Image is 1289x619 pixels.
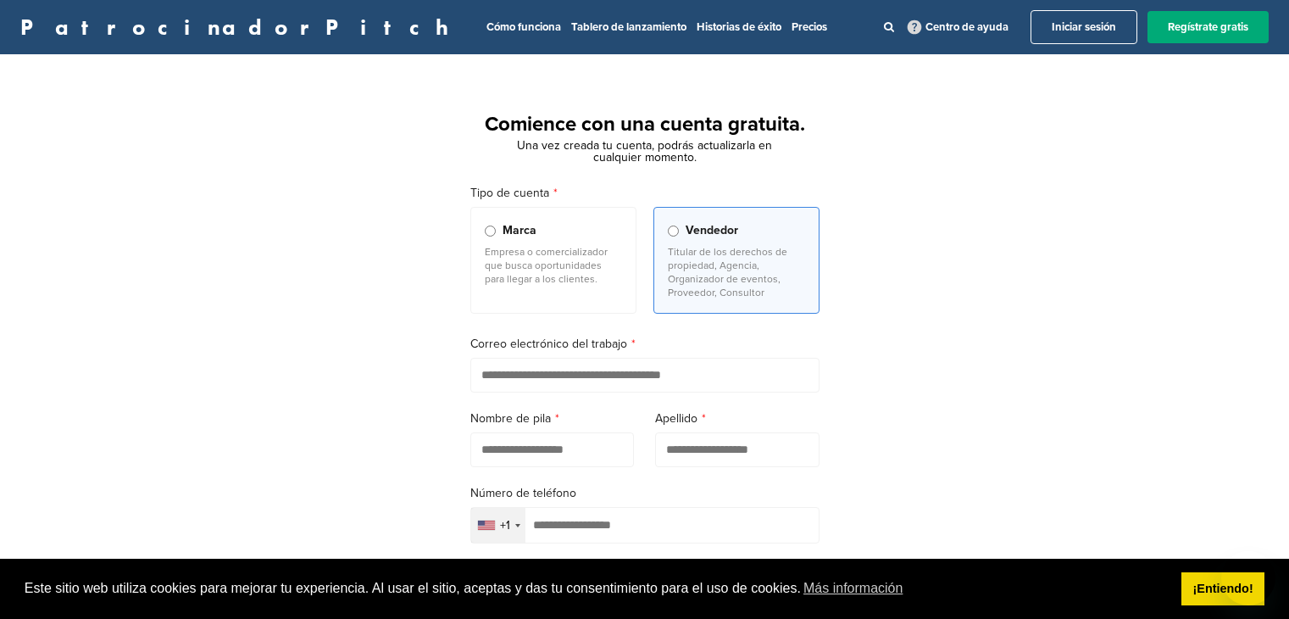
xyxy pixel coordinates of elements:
[25,581,801,595] font: Este sitio web utiliza cookies para mejorar tu experiencia. Al usar el sitio, aceptas y das tu co...
[1221,551,1275,605] iframe: Botón para iniciar la ventana de mensajería
[655,411,697,426] font: Apellido
[500,518,510,533] font: +1
[20,13,459,42] font: PatrocinadorPitch
[803,581,903,595] font: Más información
[1052,20,1116,34] font: Iniciar sesión
[486,20,561,34] a: Cómo funciona
[1181,572,1264,606] a: Descartar el mensaje de cookies
[571,20,686,34] a: Tablero de lanzamiento
[470,186,549,200] font: Tipo de cuenta
[485,226,496,237] input: Marca Empresa o comercializador que busca oportunidades para llegar a los clientes.
[470,337,627,351] font: Correo electrónico del trabajo
[1031,10,1137,44] a: Iniciar sesión
[470,486,576,500] font: Número de teléfono
[686,223,738,237] font: Vendedor
[801,576,906,601] a: Obtenga más información sobre las cookies
[485,112,805,137] font: Comience con una cuenta gratuita.
[485,246,608,285] font: Empresa o comercializador que busca oportunidades para llegar a los clientes.
[668,226,679,237] input: Vendedor Titular de los derechos de propiedad, Agencia, Organizador de eventos, Proveedor, Consultor
[697,20,781,34] a: Historias de éxito
[20,16,459,38] a: PatrocinadorPitch
[470,411,551,426] font: Nombre de pila
[904,17,1012,37] a: Centro de ayuda
[1193,582,1253,595] font: ¡Entiendo!
[1147,11,1269,43] a: Regístrate gratis
[925,20,1008,34] font: Centro de ayuda
[668,246,787,298] font: Titular de los derechos de propiedad, Agencia, Organizador de eventos, Proveedor, Consultor
[471,508,525,543] div: País seleccionado
[517,138,772,165] font: Una vez creada tu cuenta, podrás actualizarla en cualquier momento.
[792,20,827,34] a: Precios
[1168,20,1248,34] font: Regístrate gratis
[503,223,536,237] font: Marca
